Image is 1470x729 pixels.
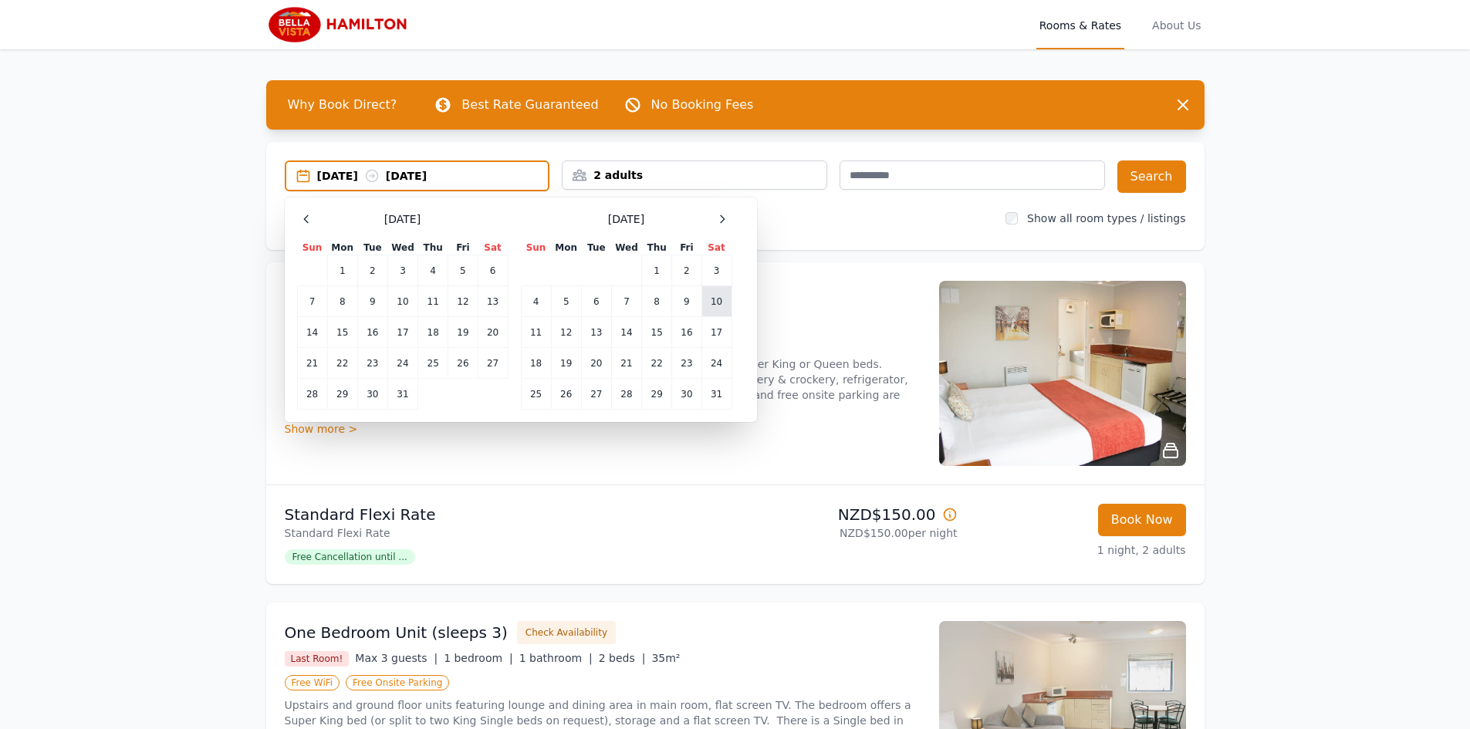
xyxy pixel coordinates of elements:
td: 4 [521,286,551,317]
p: NZD$150.00 [742,504,958,525]
td: 17 [701,317,732,348]
button: Book Now [1098,504,1186,536]
td: 1 [642,255,672,286]
th: Wed [611,241,641,255]
td: 19 [551,348,581,379]
td: 14 [611,317,641,348]
td: 12 [551,317,581,348]
td: 23 [357,348,387,379]
th: Tue [581,241,611,255]
span: [DATE] [608,211,644,227]
td: 29 [642,379,672,410]
td: 12 [448,286,478,317]
td: 9 [357,286,387,317]
th: Fri [448,241,478,255]
p: Best Rate Guaranteed [461,96,598,114]
span: 2 beds | [599,652,646,664]
th: Wed [387,241,417,255]
p: 1 night, 2 adults [970,542,1186,558]
td: 8 [327,286,357,317]
td: 31 [387,379,417,410]
button: Check Availability [517,621,616,644]
th: Thu [418,241,448,255]
div: 2 adults [563,167,826,183]
td: 18 [418,317,448,348]
th: Mon [327,241,357,255]
td: 27 [478,348,508,379]
td: 20 [581,348,611,379]
td: 25 [418,348,448,379]
th: Fri [672,241,701,255]
td: 30 [357,379,387,410]
td: 3 [387,255,417,286]
th: Thu [642,241,672,255]
td: 16 [357,317,387,348]
td: 6 [478,255,508,286]
td: 13 [581,317,611,348]
th: Tue [357,241,387,255]
td: 28 [297,379,327,410]
td: 16 [672,317,701,348]
td: 15 [327,317,357,348]
td: 9 [672,286,701,317]
th: Sat [478,241,508,255]
td: 20 [478,317,508,348]
span: Why Book Direct? [275,89,410,120]
td: 11 [418,286,448,317]
td: 13 [478,286,508,317]
p: No Booking Fees [651,96,754,114]
td: 22 [327,348,357,379]
span: 1 bathroom | [519,652,593,664]
td: 11 [521,317,551,348]
img: Bella Vista Hamilton [266,6,414,43]
td: 29 [327,379,357,410]
td: 15 [642,317,672,348]
button: Search [1117,160,1186,193]
td: 6 [581,286,611,317]
span: 1 bedroom | [444,652,513,664]
div: Show more > [285,421,921,437]
td: 2 [357,255,387,286]
td: 4 [418,255,448,286]
span: [DATE] [384,211,421,227]
span: Free WiFi [285,675,340,690]
th: Sat [701,241,732,255]
td: 30 [672,379,701,410]
td: 23 [672,348,701,379]
h3: One Bedroom Unit (sleeps 3) [285,622,508,643]
span: 35m² [651,652,680,664]
td: 21 [297,348,327,379]
td: 2 [672,255,701,286]
td: 14 [297,317,327,348]
label: Show all room types / listings [1027,212,1185,224]
p: Standard Flexi Rate [285,525,729,541]
td: 18 [521,348,551,379]
td: 7 [611,286,641,317]
span: Last Room! [285,651,350,667]
td: 26 [448,348,478,379]
td: 8 [642,286,672,317]
th: Mon [551,241,581,255]
p: Standard Flexi Rate [285,504,729,525]
div: [DATE] [DATE] [317,168,549,184]
td: 27 [581,379,611,410]
td: 17 [387,317,417,348]
span: Free Cancellation until ... [285,549,415,565]
span: Max 3 guests | [355,652,438,664]
td: 21 [611,348,641,379]
td: 31 [701,379,732,410]
td: 10 [701,286,732,317]
td: 22 [642,348,672,379]
td: 7 [297,286,327,317]
th: Sun [521,241,551,255]
td: 28 [611,379,641,410]
p: NZD$150.00 per night [742,525,958,541]
th: Sun [297,241,327,255]
td: 24 [701,348,732,379]
td: 19 [448,317,478,348]
td: 24 [387,348,417,379]
td: 26 [551,379,581,410]
td: 5 [448,255,478,286]
td: 3 [701,255,732,286]
span: Free Onsite Parking [346,675,449,690]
